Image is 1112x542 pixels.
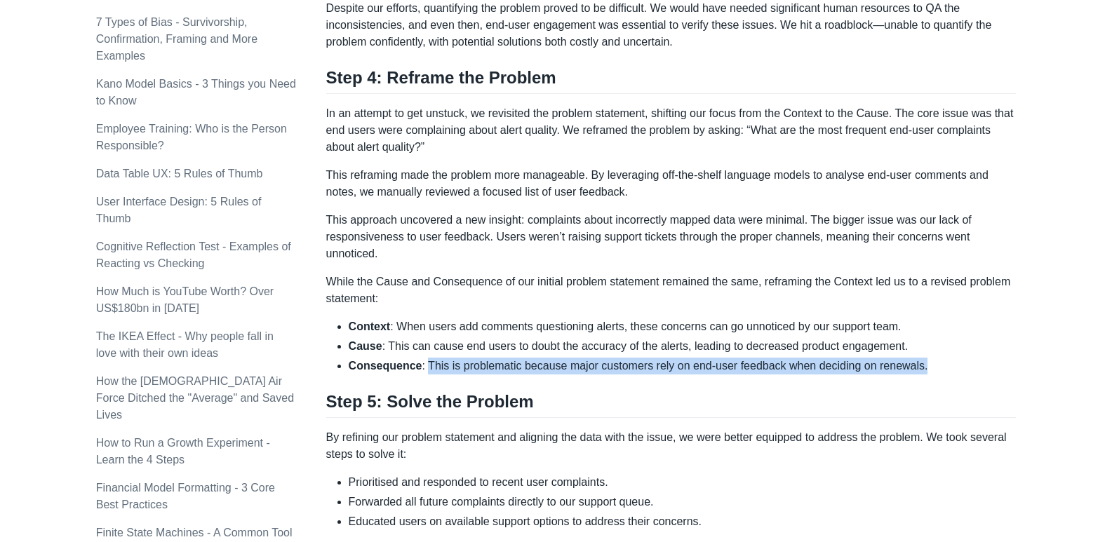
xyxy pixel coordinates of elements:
[326,167,1017,201] p: This reframing made the problem more manageable. By leveraging off-the-shelf language models to a...
[96,196,262,224] a: User Interface Design: 5 Rules of Thumb
[349,474,1017,491] li: Prioritised and responded to recent user complaints.
[326,105,1017,156] p: In an attempt to get unstuck, we revisited the problem statement, shifting our focus from the Con...
[96,285,274,314] a: How Much is YouTube Worth? Over US$180bn in [DATE]
[326,391,1017,418] h2: Step 5: Solve the Problem
[326,67,1017,94] h2: Step 4: Reframe the Problem
[96,16,257,62] a: 7 Types of Bias - Survivorship, Confirmation, Framing and More Examples
[96,123,287,151] a: Employee Training: Who is the Person Responsible?
[326,212,1017,262] p: This approach uncovered a new insight: complaints about incorrectly mapped data were minimal. The...
[349,338,1017,355] li: : This can cause end users to doubt the accuracy of the alerts, leading to decreased product enga...
[349,360,422,372] strong: Consequence
[326,273,1017,307] p: While the Cause and Consequence of our initial problem statement remained the same, reframing the...
[96,240,291,269] a: Cognitive Reflection Test - Examples of Reacting vs Checking
[349,513,1017,530] li: Educated users on available support options to address their concerns.
[326,429,1017,463] p: By refining our problem statement and aligning the data with the issue, we were better equipped t...
[96,78,296,107] a: Kano Model Basics - 3 Things you Need to Know
[96,330,274,359] a: The IKEA Effect - Why people fall in love with their own ideas
[349,320,391,332] strong: Context
[96,375,294,421] a: How the [DEMOGRAPHIC_DATA] Air Force Ditched the "Average" and Saved Lives
[349,318,1017,335] li: : When users add comments questioning alerts, these concerns can go unnoticed by our support team.
[96,168,263,179] a: Data Table UX: 5 Rules of Thumb
[96,482,275,510] a: Financial Model Formatting - 3 Core Best Practices
[349,358,1017,374] li: : This is problematic because major customers rely on end-user feedback when deciding on renewals.
[349,494,1017,510] li: Forwarded all future complaints directly to our support queue.
[96,437,270,466] a: How to Run a Growth Experiment - Learn the 4 Steps
[349,340,382,352] strong: Cause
